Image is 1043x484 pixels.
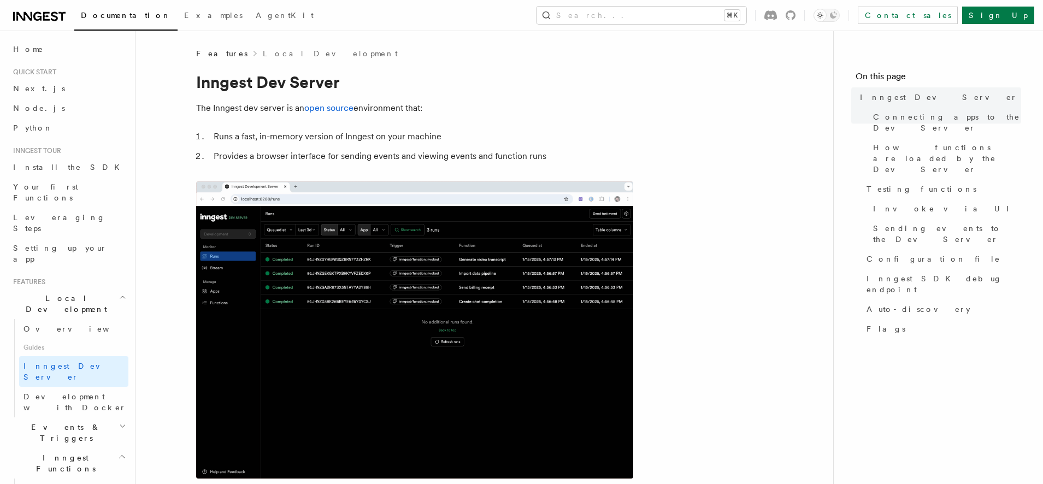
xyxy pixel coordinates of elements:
[184,11,243,20] span: Examples
[19,339,128,356] span: Guides
[23,392,126,412] span: Development with Docker
[9,177,128,208] a: Your first Functions
[9,417,128,448] button: Events & Triggers
[862,299,1021,319] a: Auto-discovery
[9,422,119,444] span: Events & Triggers
[196,101,633,116] p: The Inngest dev server is an environment that:
[862,179,1021,199] a: Testing functions
[23,324,136,333] span: Overview
[19,387,128,417] a: Development with Docker
[9,208,128,238] a: Leveraging Steps
[210,129,633,144] li: Runs a fast, in-memory version of Inngest on your machine
[9,68,56,76] span: Quick start
[9,39,128,59] a: Home
[19,356,128,387] a: Inngest Dev Server
[9,98,128,118] a: Node.js
[873,203,1018,214] span: Invoke via UI
[9,79,128,98] a: Next.js
[869,219,1021,249] a: Sending events to the Dev Server
[13,84,65,93] span: Next.js
[860,92,1017,103] span: Inngest Dev Server
[867,253,1000,264] span: Configuration file
[724,10,740,21] kbd: ⌘K
[856,70,1021,87] h4: On this page
[13,182,78,202] span: Your first Functions
[9,238,128,269] a: Setting up your app
[13,213,105,233] span: Leveraging Steps
[196,72,633,92] h1: Inngest Dev Server
[256,11,314,20] span: AgentKit
[9,288,128,319] button: Local Development
[873,142,1021,175] span: How functions are loaded by the Dev Server
[13,104,65,113] span: Node.js
[9,146,61,155] span: Inngest tour
[858,7,958,24] a: Contact sales
[867,304,970,315] span: Auto-discovery
[869,199,1021,219] a: Invoke via UI
[867,323,905,334] span: Flags
[9,278,45,286] span: Features
[9,118,128,138] a: Python
[862,249,1021,269] a: Configuration file
[9,448,128,479] button: Inngest Functions
[178,3,249,29] a: Examples
[13,44,44,55] span: Home
[962,7,1034,24] a: Sign Up
[263,48,398,59] a: Local Development
[873,111,1021,133] span: Connecting apps to the Dev Server
[210,149,633,164] li: Provides a browser interface for sending events and viewing events and function runs
[23,362,117,381] span: Inngest Dev Server
[873,223,1021,245] span: Sending events to the Dev Server
[814,9,840,22] button: Toggle dark mode
[9,452,118,474] span: Inngest Functions
[304,103,353,113] a: open source
[19,319,128,339] a: Overview
[81,11,171,20] span: Documentation
[869,107,1021,138] a: Connecting apps to the Dev Server
[867,273,1021,295] span: Inngest SDK debug endpoint
[862,269,1021,299] a: Inngest SDK debug endpoint
[13,123,53,132] span: Python
[9,157,128,177] a: Install the SDK
[13,163,126,172] span: Install the SDK
[13,244,107,263] span: Setting up your app
[74,3,178,31] a: Documentation
[867,184,976,194] span: Testing functions
[9,293,119,315] span: Local Development
[249,3,320,29] a: AgentKit
[862,319,1021,339] a: Flags
[196,48,248,59] span: Features
[9,319,128,417] div: Local Development
[537,7,746,24] button: Search...⌘K
[869,138,1021,179] a: How functions are loaded by the Dev Server
[196,181,633,479] img: Dev Server Demo
[856,87,1021,107] a: Inngest Dev Server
